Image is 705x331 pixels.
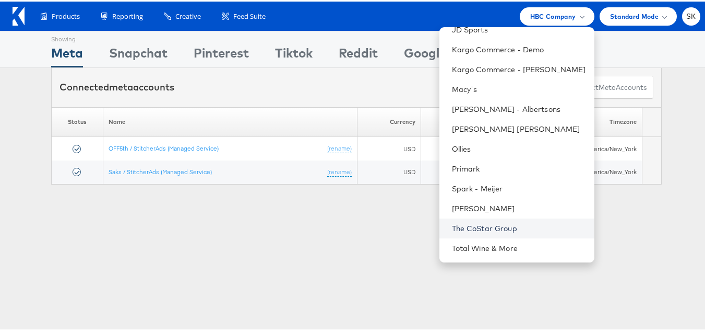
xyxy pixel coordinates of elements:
[404,42,446,66] div: Google
[452,182,586,192] a: Spark - Meijer
[452,162,586,173] a: Primark
[421,135,533,159] td: 1805005506194464
[109,143,219,151] a: OFF5th / StitcherAds (Managed Service)
[452,242,586,252] a: Total Wine & More
[452,222,586,232] a: The CoStar Group
[357,135,421,159] td: USD
[275,42,313,66] div: Tiktok
[109,79,133,92] span: meta
[357,106,421,135] th: Currency
[452,202,586,212] a: [PERSON_NAME]
[452,122,586,133] a: [PERSON_NAME] [PERSON_NAME]
[421,159,533,182] td: 10159297146815004
[564,74,653,98] button: ConnectmetaAccounts
[452,102,586,113] a: [PERSON_NAME] - Albertsons
[452,43,586,53] a: Kargo Commerce - Demo
[599,81,616,91] span: meta
[175,10,201,20] span: Creative
[51,30,83,42] div: Showing
[327,166,352,175] a: (rename)
[452,142,586,153] a: Ollies
[112,10,143,20] span: Reporting
[194,42,249,66] div: Pinterest
[339,42,378,66] div: Reddit
[610,9,659,20] span: Standard Mode
[109,42,168,66] div: Snapchat
[686,12,696,18] span: SK
[421,106,533,135] th: ID
[52,10,80,20] span: Products
[452,63,586,73] a: Kargo Commerce - [PERSON_NAME]
[530,9,576,20] span: HBC Company
[233,10,266,20] span: Feed Suite
[452,83,586,93] a: Macy's
[109,166,212,174] a: Saks / StitcherAds (Managed Service)
[452,23,586,33] a: JD Sports
[59,79,174,93] div: Connected accounts
[51,42,83,66] div: Meta
[327,143,352,152] a: (rename)
[52,106,103,135] th: Status
[103,106,357,135] th: Name
[357,159,421,182] td: USD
